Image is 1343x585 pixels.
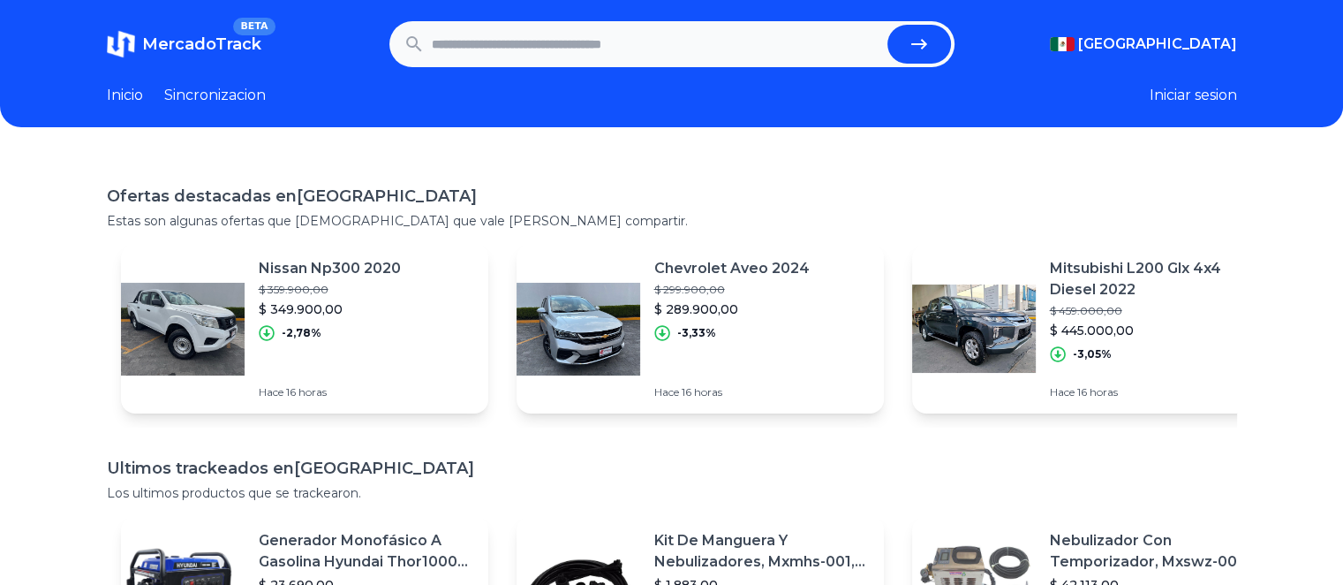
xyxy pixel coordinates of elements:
[654,385,810,399] p: Hace 16 horas
[107,184,1237,209] h1: Ofertas destacadas en [GEOGRAPHIC_DATA]
[107,85,143,106] a: Inicio
[107,30,261,58] a: MercadoTrackBETA
[1073,347,1112,361] p: -3,05%
[1150,85,1237,106] button: Iniciar sesion
[1050,34,1237,55] button: [GEOGRAPHIC_DATA]
[1050,304,1265,318] p: $ 459.000,00
[107,456,1237,481] h1: Ultimos trackeados en [GEOGRAPHIC_DATA]
[259,283,401,297] p: $ 359.900,00
[1050,385,1265,399] p: Hace 16 horas
[654,530,870,573] p: Kit De Manguera Y Nebulizadores, Mxmhs-001, 6m, 6 Tees, 8 Bo
[912,244,1279,414] a: Featured imageMitsubishi L200 Glx 4x4 Diesel 2022$ 459.000,00$ 445.000,00-3,05%Hace 16 horas
[1050,322,1265,339] p: $ 445.000,00
[517,267,640,391] img: Featured image
[654,258,810,279] p: Chevrolet Aveo 2024
[259,258,401,279] p: Nissan Np300 2020
[259,385,401,399] p: Hace 16 horas
[1050,37,1075,51] img: Mexico
[1078,34,1237,55] span: [GEOGRAPHIC_DATA]
[654,300,810,318] p: $ 289.900,00
[912,267,1036,391] img: Featured image
[233,18,275,35] span: BETA
[107,212,1237,230] p: Estas son algunas ofertas que [DEMOGRAPHIC_DATA] que vale [PERSON_NAME] compartir.
[164,85,266,106] a: Sincronizacion
[121,244,488,414] a: Featured imageNissan Np300 2020$ 359.900,00$ 349.900,00-2,78%Hace 16 horas
[517,244,884,414] a: Featured imageChevrolet Aveo 2024$ 299.900,00$ 289.900,00-3,33%Hace 16 horas
[121,267,245,391] img: Featured image
[142,34,261,54] span: MercadoTrack
[677,326,716,340] p: -3,33%
[107,30,135,58] img: MercadoTrack
[654,283,810,297] p: $ 299.900,00
[259,300,401,318] p: $ 349.900,00
[282,326,321,340] p: -2,78%
[1050,530,1265,573] p: Nebulizador Con Temporizador, Mxswz-009, 50m, 40 Boquillas
[259,530,474,573] p: Generador Monofásico A Gasolina Hyundai Thor10000 P 11.5 Kw
[1050,258,1265,300] p: Mitsubishi L200 Glx 4x4 Diesel 2022
[107,484,1237,502] p: Los ultimos productos que se trackearon.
